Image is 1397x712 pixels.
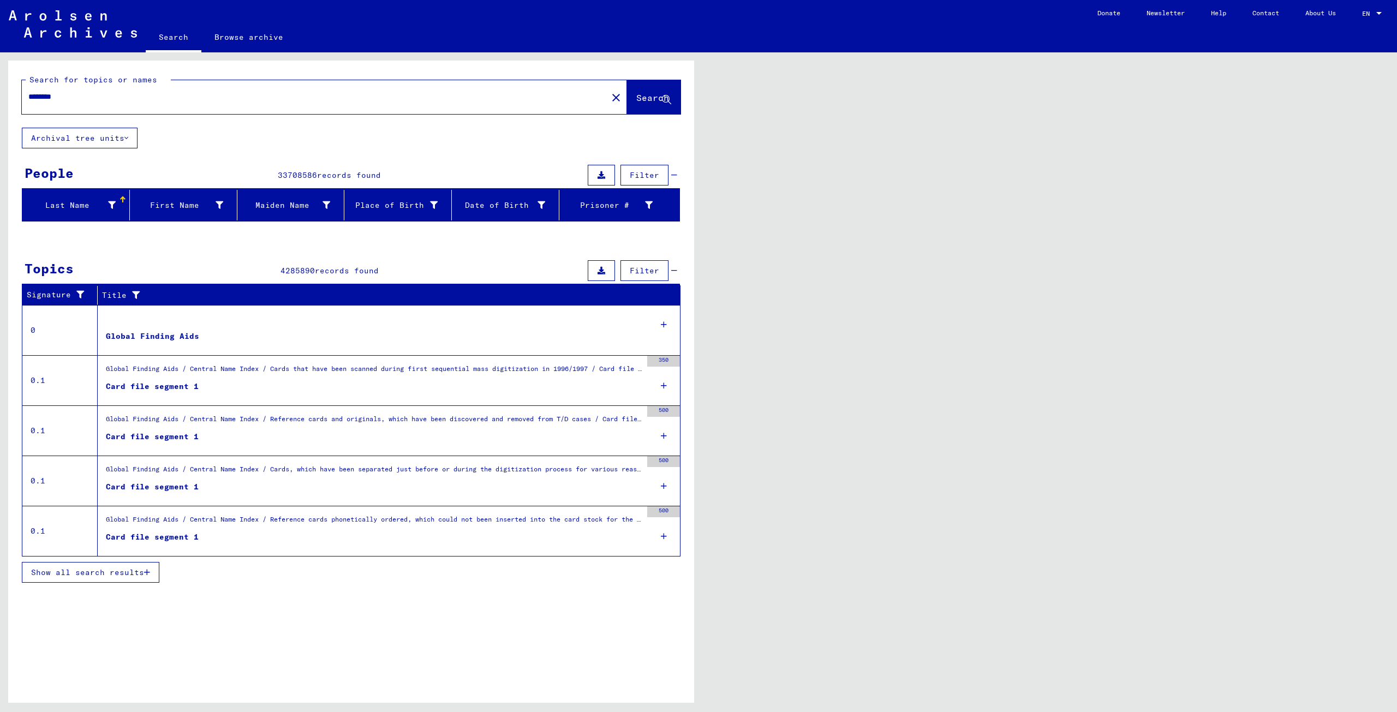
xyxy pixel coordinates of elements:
[9,10,137,38] img: Arolsen_neg.svg
[106,531,199,543] div: Card file segment 1
[647,506,680,517] div: 500
[315,266,379,276] span: records found
[22,305,98,355] td: 0
[242,200,331,211] div: Maiden Name
[106,414,642,429] div: Global Finding Aids / Central Name Index / Reference cards and originals, which have been discove...
[22,190,130,220] mat-header-cell: Last Name
[102,286,670,304] div: Title
[317,170,381,180] span: records found
[647,356,680,367] div: 350
[134,200,223,211] div: First Name
[349,196,451,214] div: Place of Birth
[242,196,344,214] div: Maiden Name
[280,266,315,276] span: 4285890
[106,431,199,442] div: Card file segment 1
[22,506,98,556] td: 0.1
[627,80,680,114] button: Search
[134,196,237,214] div: First Name
[620,165,668,186] button: Filter
[106,381,199,392] div: Card file segment 1
[27,196,129,214] div: Last Name
[102,290,659,301] div: Title
[456,196,559,214] div: Date of Birth
[344,190,452,220] mat-header-cell: Place of Birth
[452,190,559,220] mat-header-cell: Date of Birth
[564,200,653,211] div: Prisoner #
[22,128,138,148] button: Archival tree units
[106,514,642,530] div: Global Finding Aids / Central Name Index / Reference cards phonetically ordered, which could not ...
[636,92,669,103] span: Search
[647,406,680,417] div: 500
[106,331,199,342] div: Global Finding Aids
[630,266,659,276] span: Filter
[605,86,627,108] button: Clear
[27,200,116,211] div: Last Name
[130,190,237,220] mat-header-cell: First Name
[647,456,680,467] div: 500
[146,24,201,52] a: Search
[106,364,642,379] div: Global Finding Aids / Central Name Index / Cards that have been scanned during first sequential m...
[278,170,317,180] span: 33708586
[106,464,642,480] div: Global Finding Aids / Central Name Index / Cards, which have been separated just before or during...
[31,567,144,577] span: Show all search results
[27,286,100,304] div: Signature
[29,75,157,85] mat-label: Search for topics or names
[106,481,199,493] div: Card file segment 1
[564,196,666,214] div: Prisoner #
[22,355,98,405] td: 0.1
[559,190,679,220] mat-header-cell: Prisoner #
[27,289,89,301] div: Signature
[25,163,74,183] div: People
[22,405,98,456] td: 0.1
[610,91,623,104] mat-icon: close
[349,200,438,211] div: Place of Birth
[237,190,345,220] mat-header-cell: Maiden Name
[620,260,668,281] button: Filter
[1362,10,1374,17] span: EN
[456,200,545,211] div: Date of Birth
[22,562,159,583] button: Show all search results
[201,24,296,50] a: Browse archive
[22,456,98,506] td: 0.1
[630,170,659,180] span: Filter
[25,259,74,278] div: Topics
